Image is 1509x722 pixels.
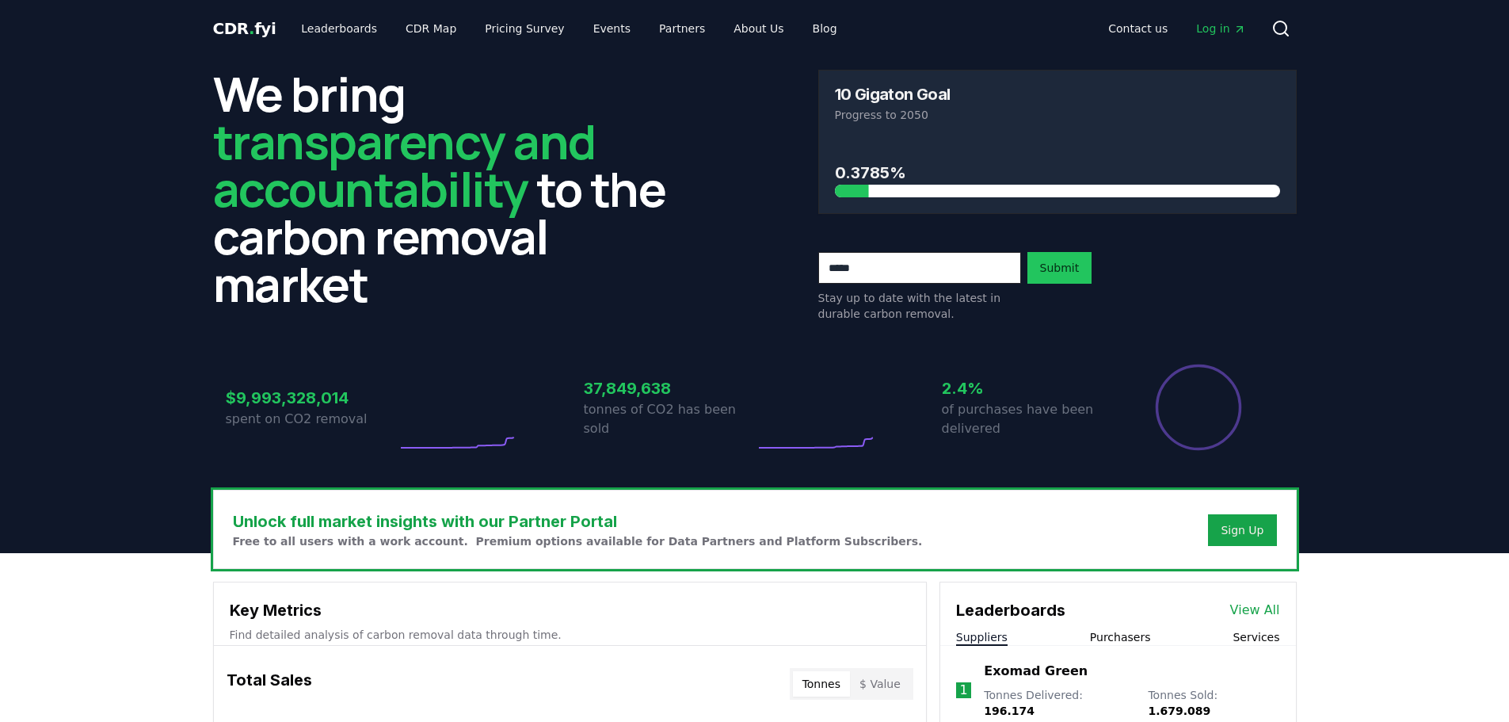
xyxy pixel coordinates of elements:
h2: We bring to the carbon removal market [213,70,692,308]
h3: Unlock full market insights with our Partner Portal [233,510,923,533]
button: Suppliers [956,629,1008,645]
p: Progress to 2050 [835,107,1280,123]
p: Tonnes Sold : [1148,687,1279,719]
p: of purchases have been delivered [942,400,1113,438]
a: Log in [1183,14,1258,43]
p: Find detailed analysis of carbon removal data through time. [230,627,910,643]
h3: 0.3785% [835,161,1280,185]
span: CDR fyi [213,19,276,38]
p: tonnes of CO2 has been sold [584,400,755,438]
a: Partners [646,14,718,43]
a: CDR.fyi [213,17,276,40]
button: Services [1233,629,1279,645]
h3: 10 Gigaton Goal [835,86,951,102]
h3: $9,993,328,014 [226,386,397,410]
button: Purchasers [1090,629,1151,645]
a: View All [1230,601,1280,620]
p: Free to all users with a work account. Premium options available for Data Partners and Platform S... [233,533,923,549]
button: Submit [1027,252,1092,284]
a: Leaderboards [288,14,390,43]
h3: 2.4% [942,376,1113,400]
span: 196.174 [984,705,1035,717]
p: Stay up to date with the latest in durable carbon removal. [818,290,1021,322]
p: Tonnes Delivered : [984,687,1132,719]
span: . [249,19,254,38]
h3: 37,849,638 [584,376,755,400]
span: 1.679.089 [1148,705,1210,717]
a: Exomad Green [984,662,1088,681]
button: $ Value [850,671,910,697]
a: About Us [721,14,796,43]
nav: Main [1096,14,1258,43]
h3: Key Metrics [230,598,910,622]
button: Sign Up [1208,514,1276,546]
h3: Total Sales [227,668,312,700]
a: Events [581,14,643,43]
a: Blog [800,14,850,43]
a: Sign Up [1221,522,1263,538]
a: Pricing Survey [472,14,577,43]
span: transparency and accountability [213,109,596,221]
h3: Leaderboards [956,598,1065,622]
button: Tonnes [793,671,850,697]
a: CDR Map [393,14,469,43]
span: Log in [1196,21,1245,36]
a: Contact us [1096,14,1180,43]
p: 1 [959,681,967,700]
nav: Main [288,14,849,43]
div: Percentage of sales delivered [1154,363,1243,452]
p: spent on CO2 removal [226,410,397,429]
